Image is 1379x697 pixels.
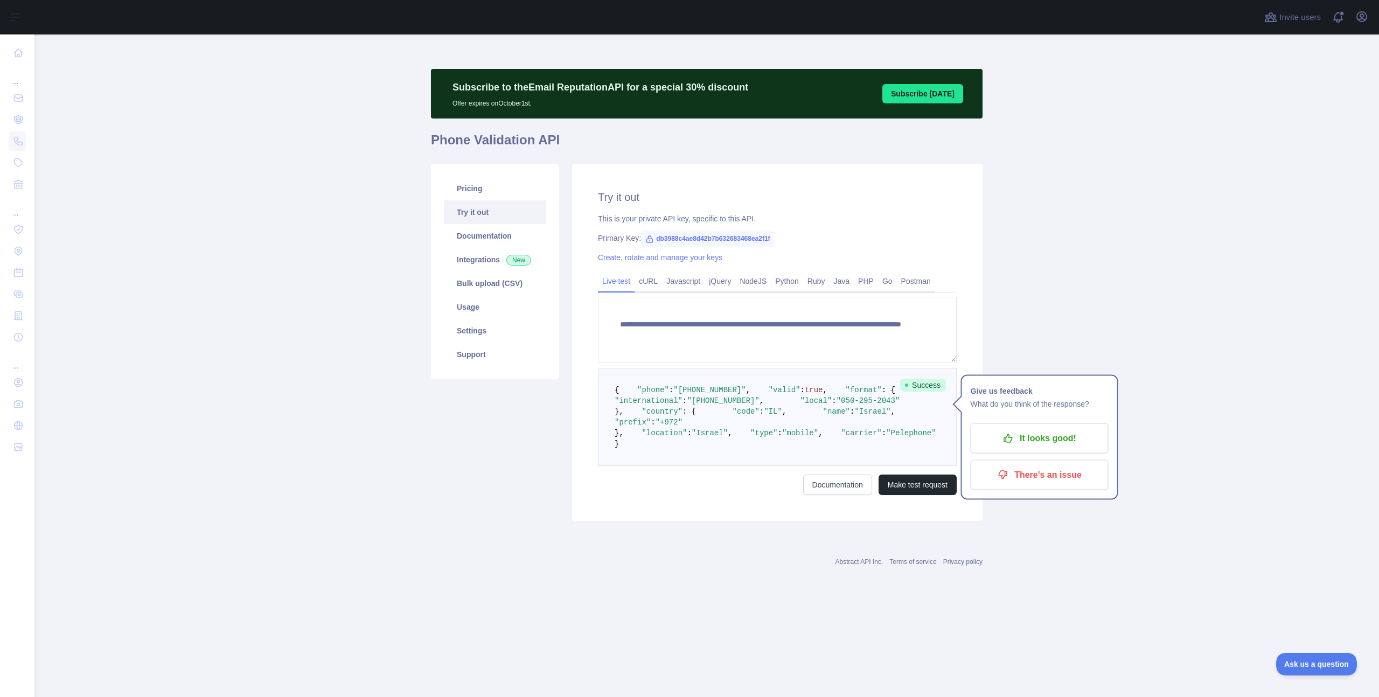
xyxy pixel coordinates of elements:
div: Primary Key: [598,233,957,243]
a: Ruby [803,273,830,290]
span: , [823,386,827,394]
a: Try it out [444,200,546,224]
button: Subscribe [DATE] [882,84,963,103]
a: Live test [598,273,635,290]
span: "[PHONE_NUMBER]" [687,396,759,405]
a: Settings [444,319,546,343]
span: Invite users [1279,11,1321,24]
span: "valid" [769,386,800,394]
span: Success [900,379,946,392]
a: Javascript [662,273,705,290]
p: It looks good! [979,429,1101,448]
span: : [882,429,886,437]
a: Documentation [803,475,872,495]
a: Integrations New [444,248,546,271]
span: "phone" [637,386,669,394]
a: Usage [444,295,546,319]
span: "IL" [764,407,782,416]
div: This is your private API key, specific to this API. [598,213,957,224]
span: : { [682,407,696,416]
h1: Phone Validation API [431,131,983,157]
div: ... [9,65,26,86]
span: : [760,407,764,416]
a: Pricing [444,177,546,200]
span: : [800,386,804,394]
a: Privacy policy [943,558,983,566]
span: , [728,429,732,437]
a: cURL [635,273,662,290]
span: "050-295-2043" [837,396,900,405]
a: NodeJS [735,273,771,290]
span: : [687,429,691,437]
p: What do you think of the response? [971,398,1109,410]
div: ... [9,349,26,371]
span: : [832,396,836,405]
span: : [778,429,782,437]
a: PHP [854,273,878,290]
span: { [615,386,619,394]
button: Make test request [879,475,957,495]
span: "prefix" [615,418,651,427]
span: : [682,396,687,405]
span: : [651,418,655,427]
span: "international" [615,396,682,405]
span: : { [882,386,895,394]
span: , [818,429,823,437]
h2: Try it out [598,190,957,205]
span: "code" [732,407,759,416]
span: : [669,386,673,394]
a: Postman [897,273,935,290]
a: Abstract API Inc. [835,558,883,566]
span: "type" [750,429,777,437]
iframe: Toggle Customer Support [1276,653,1357,675]
span: "[PHONE_NUMBER]" [673,386,746,394]
a: Create, rotate and manage your keys [598,253,722,262]
span: }, [615,407,624,416]
a: Java [830,273,854,290]
p: Offer expires on October 1st. [452,95,748,108]
a: Documentation [444,224,546,248]
span: "mobile" [782,429,818,437]
span: "name" [823,407,850,416]
span: "format" [846,386,882,394]
a: Support [444,343,546,366]
span: } [615,440,619,448]
span: "location" [642,429,687,437]
span: }, [615,429,624,437]
button: There's an issue [971,460,1109,490]
span: "+972" [656,418,682,427]
span: , [760,396,764,405]
h1: Give us feedback [971,385,1109,398]
a: jQuery [705,273,735,290]
span: New [506,255,531,266]
span: true [805,386,823,394]
span: "local" [800,396,832,405]
a: Go [878,273,897,290]
span: "Israel" [854,407,890,416]
div: ... [9,196,26,218]
span: "carrier" [841,429,882,437]
a: Python [771,273,803,290]
span: , [746,386,750,394]
button: Invite users [1262,9,1323,26]
span: "Pelephone" [886,429,936,437]
span: "country" [642,407,682,416]
button: It looks good! [971,423,1109,454]
a: Bulk upload (CSV) [444,271,546,295]
span: , [782,407,786,416]
span: , [891,407,895,416]
span: db3988c4ae8d42b7b632683468ea2f1f [641,231,775,247]
a: Terms of service [889,558,936,566]
p: There's an issue [979,466,1101,484]
span: : [850,407,854,416]
p: Subscribe to the Email Reputation API for a special 30 % discount [452,80,748,95]
span: "Israel" [692,429,728,437]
